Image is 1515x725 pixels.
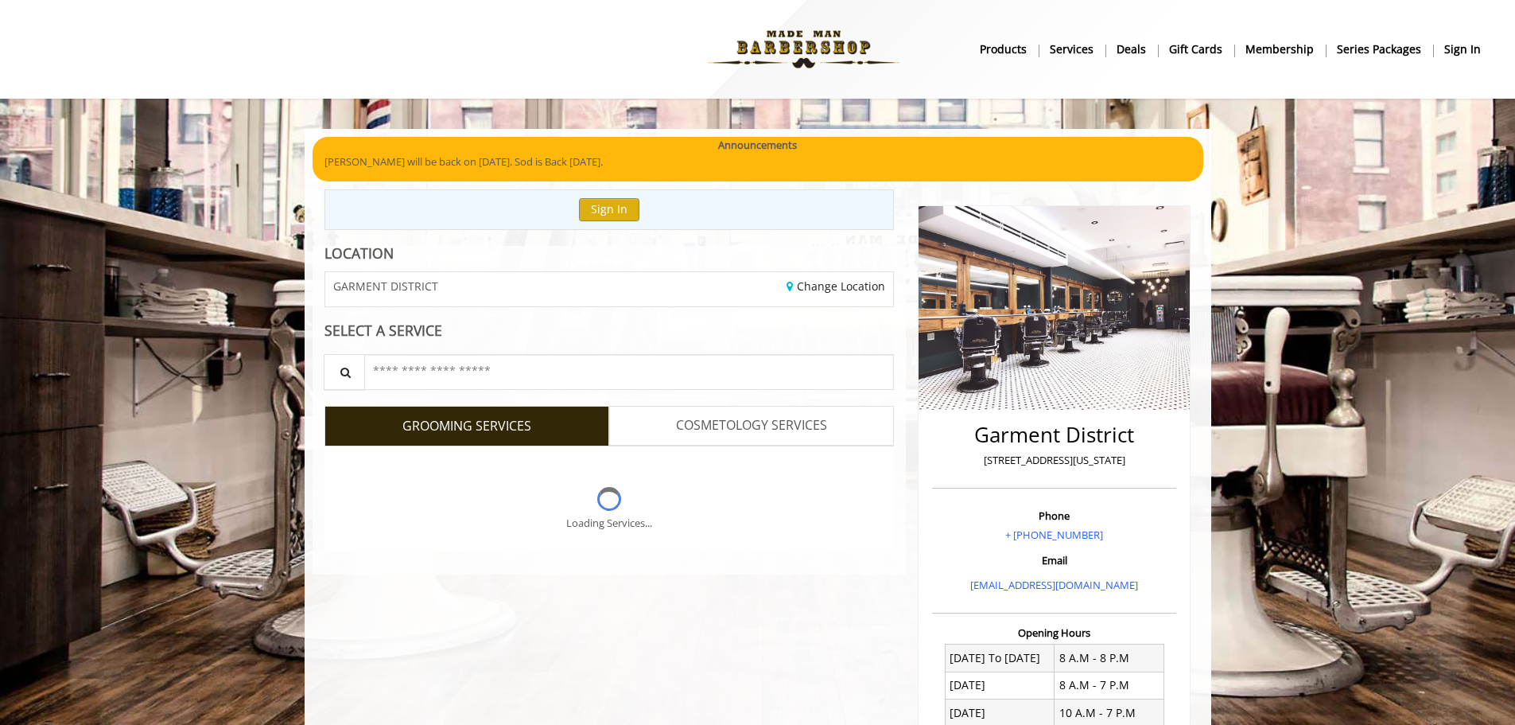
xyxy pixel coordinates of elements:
p: [STREET_ADDRESS][US_STATE] [936,452,1172,469]
img: Made Man Barbershop logo [694,6,913,93]
div: Grooming services [324,446,895,552]
span: GARMENT DISTRICT [333,280,438,292]
a: Productsproducts [969,37,1039,60]
div: Loading Services... [566,515,652,532]
td: [DATE] To [DATE] [945,645,1055,672]
a: Change Location [787,279,885,294]
span: GROOMING SERVICES [402,416,531,437]
a: + [PHONE_NUMBER] [1005,528,1103,542]
a: MembershipMembership [1234,37,1326,60]
b: Membership [1245,41,1314,58]
a: ServicesServices [1039,37,1105,60]
td: 8 A.M - 8 P.M [1055,645,1164,672]
a: Series packagesSeries packages [1326,37,1433,60]
h3: Opening Hours [932,627,1176,638]
b: LOCATION [324,244,394,263]
td: [DATE] [945,672,1055,699]
b: Announcements [718,137,797,154]
b: gift cards [1169,41,1222,58]
b: sign in [1444,41,1481,58]
b: Series packages [1337,41,1421,58]
a: sign insign in [1433,37,1492,60]
b: Services [1050,41,1094,58]
span: COSMETOLOGY SERVICES [676,415,827,436]
b: products [980,41,1027,58]
p: [PERSON_NAME] will be back on [DATE]. Sod is Back [DATE]. [324,154,1191,170]
button: Sign In [579,198,639,221]
a: DealsDeals [1105,37,1158,60]
b: Deals [1117,41,1146,58]
h2: Garment District [936,423,1172,446]
h3: Email [936,555,1172,566]
a: Gift cardsgift cards [1158,37,1234,60]
div: SELECT A SERVICE [324,323,895,338]
button: Service Search [324,354,365,390]
h3: Phone [936,510,1172,521]
a: [EMAIL_ADDRESS][DOMAIN_NAME] [970,578,1138,592]
td: 8 A.M - 7 P.M [1055,672,1164,699]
